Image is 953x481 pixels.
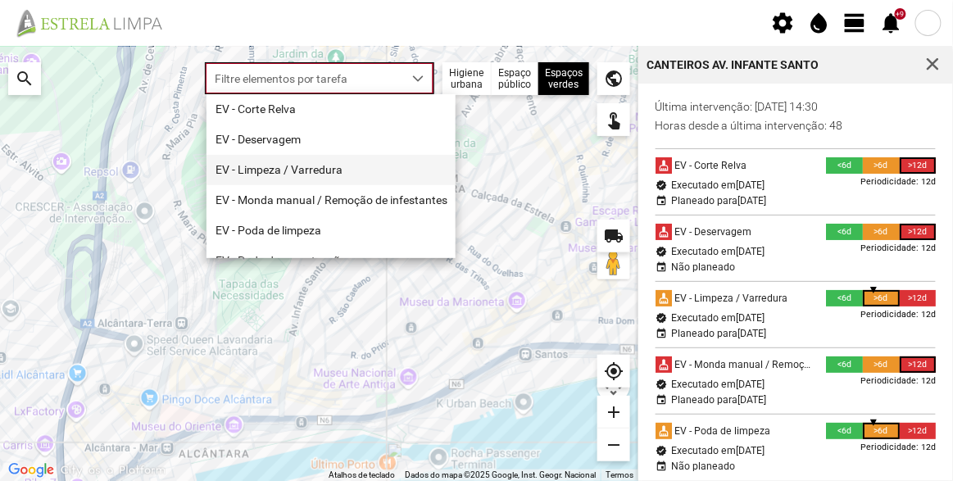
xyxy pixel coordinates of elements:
div: Executado em [671,379,765,390]
span: EV - Deservagem [216,133,301,146]
div: cleaning_services [656,224,672,240]
div: cleaning_services [656,290,672,306]
span: [DATE] [737,195,766,206]
div: >12d [900,423,937,439]
div: >6d [863,224,900,240]
div: Higiene urbana [442,62,492,95]
div: Planeado para [671,195,766,206]
div: Periodicidade: 12d [860,240,936,256]
button: Atalhos de teclado [329,470,395,481]
div: event [656,195,667,206]
div: EV - Monda manual / Remoção de infestantes [672,356,815,373]
span: EV - Poda de limpeza [216,224,321,237]
div: <6d [826,157,863,174]
span: EV - Limpeza / Varredura [216,163,343,176]
span: EV - Poda de manutenção [216,254,347,267]
div: Executado em [671,312,765,324]
div: <6d [826,356,863,373]
span: notifications [879,11,904,35]
li: EV - Limpeza / Varredura [206,155,456,185]
span: [DATE] [736,179,765,191]
div: Planeado para [671,328,766,339]
div: Planeado para [671,394,766,406]
div: <6d [826,423,863,439]
div: EV - Poda de limpeza [672,423,770,439]
span: [DATE] [737,328,766,339]
span: view_day [843,11,868,35]
div: EV - Deservagem [672,224,751,240]
div: verified [656,379,667,390]
div: EV - Corte Relva [672,157,747,174]
div: search [8,62,41,95]
div: EV - Limpeza / Varredura [672,290,787,306]
div: cleaning_services [656,356,672,373]
div: local_shipping [597,220,630,252]
div: dropdown trigger [402,63,434,93]
span: water_drop [807,11,832,35]
div: event [656,394,667,406]
div: verified [656,179,667,191]
div: Periodicidade: 12d [860,439,936,456]
div: event [656,328,667,339]
span: [DATE] [737,394,766,406]
a: Abrir esta área no Google Maps (abre uma nova janela) [4,460,58,481]
div: event [656,261,667,273]
div: verified [656,445,667,456]
span: Dados do mapa ©2025 Google, Inst. Geogr. Nacional [405,470,596,479]
div: event [656,461,667,472]
p: horas desde a última intervenção: 48 [656,119,937,132]
div: Executado em [671,179,765,191]
span: settings [771,11,796,35]
li: EV - Deservagem [206,125,456,155]
div: >12d [900,290,937,306]
div: Periodicidade: 12d [860,306,936,323]
div: Canteiros Av. Infante Santo [647,59,819,70]
span: [DATE] [736,379,765,390]
div: public [597,62,630,95]
div: Periodicidade: 12d [860,174,936,190]
div: >6d [863,423,900,439]
div: <6d [826,290,863,306]
div: >6d [863,290,900,306]
div: >12d [900,224,937,240]
div: >6d [863,356,900,373]
div: remove [597,429,630,461]
div: verified [656,246,667,257]
div: >12d [900,157,937,174]
div: add [597,396,630,429]
div: verified [656,312,667,324]
div: Espaço público [492,62,538,95]
div: +9 [895,8,906,20]
div: Espaços verdes [538,62,589,95]
div: my_location [597,355,630,388]
span: [DATE] [736,246,765,257]
span: [DATE] [736,445,765,456]
div: Executado em [671,445,765,456]
li: EV - Poda de manutenção [206,246,456,276]
div: touch_app [597,103,630,136]
img: file [11,8,180,38]
div: Periodicidade: 12d [860,373,936,389]
div: <6d [826,224,863,240]
a: Termos (abre num novo separador) [606,470,633,479]
div: >6d [863,157,900,174]
div: cleaning_services [656,423,672,439]
li: EV - Poda de limpeza [206,216,456,246]
div: >12d [900,356,937,373]
img: Google [4,460,58,481]
button: Arraste o Pegman para o mapa para abrir o Street View [597,247,630,279]
li: EV - Corte Relva [206,94,456,125]
p: Última intervenção: [DATE] 14:30 [656,100,937,113]
span: EV - Monda manual / Remoção de infestantes [216,193,447,206]
div: cleaning_services [656,157,672,174]
li: EV - Monda manual / Remoção de infestantes [206,185,456,216]
div: Não planeado [671,261,735,273]
span: [DATE] [736,312,765,324]
span: Filtre elementos por tarefa [206,63,402,93]
span: EV - Corte Relva [216,102,296,116]
div: Executado em [671,246,765,257]
div: Não planeado [671,461,735,472]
